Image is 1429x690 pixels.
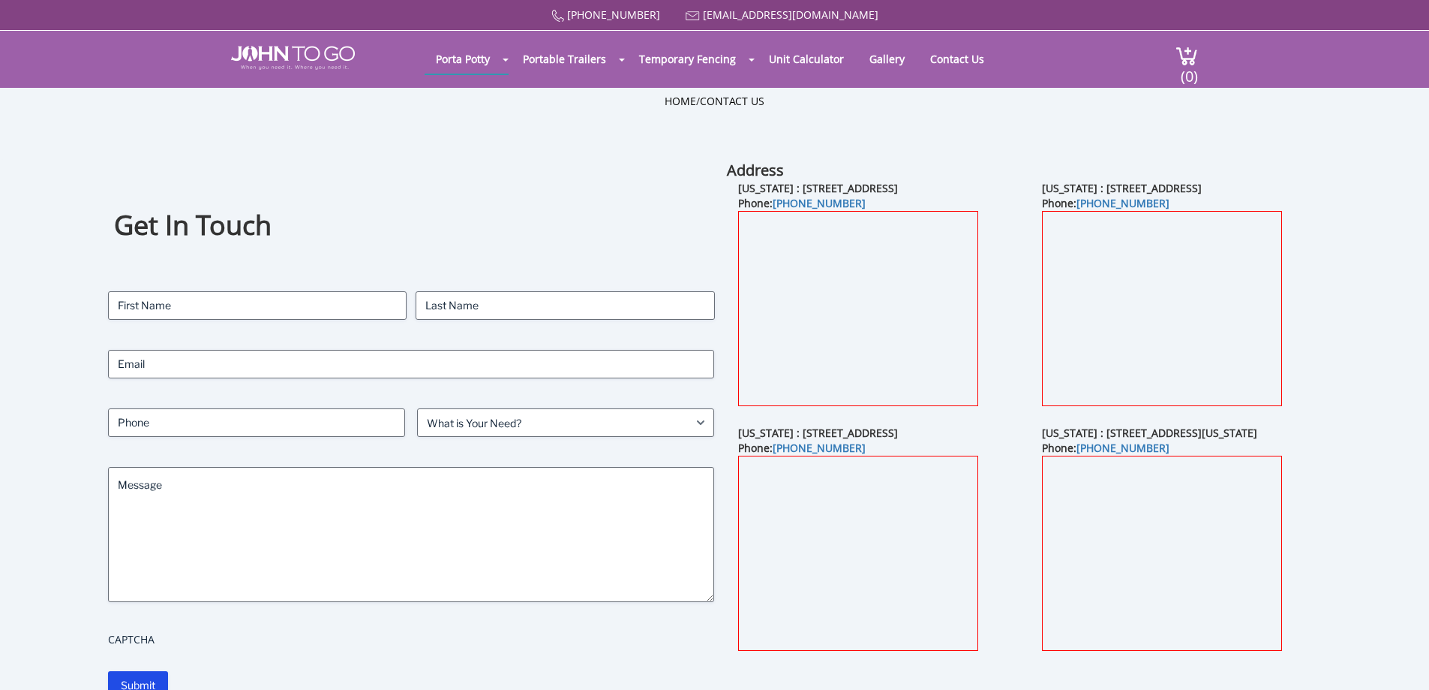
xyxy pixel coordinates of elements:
[108,408,405,437] input: Phone
[108,632,715,647] label: CAPTCHA
[665,94,696,108] a: Home
[425,44,501,74] a: Porta Potty
[1175,46,1198,66] img: cart a
[1042,441,1169,455] b: Phone:
[738,426,898,440] b: [US_STATE] : [STREET_ADDRESS]
[773,441,866,455] a: [PHONE_NUMBER]
[738,181,898,195] b: [US_STATE] : [STREET_ADDRESS]
[686,11,700,21] img: Mail
[1042,181,1202,195] b: [US_STATE] : [STREET_ADDRESS]
[416,291,714,320] input: Last Name
[703,8,878,22] a: [EMAIL_ADDRESS][DOMAIN_NAME]
[738,441,866,455] b: Phone:
[700,94,764,108] a: Contact Us
[1076,441,1169,455] a: [PHONE_NUMBER]
[738,196,866,210] b: Phone:
[628,44,747,74] a: Temporary Fencing
[1076,196,1169,210] a: [PHONE_NUMBER]
[551,10,564,23] img: Call
[114,207,708,244] h1: Get In Touch
[858,44,916,74] a: Gallery
[773,196,866,210] a: [PHONE_NUMBER]
[231,46,355,70] img: JOHN to go
[665,94,764,109] ul: /
[758,44,855,74] a: Unit Calculator
[1042,196,1169,210] b: Phone:
[108,291,407,320] input: First Name
[727,160,784,180] b: Address
[512,44,617,74] a: Portable Trailers
[1180,54,1198,86] span: (0)
[567,8,660,22] a: [PHONE_NUMBER]
[108,350,715,378] input: Email
[919,44,995,74] a: Contact Us
[1042,426,1257,440] b: [US_STATE] : [STREET_ADDRESS][US_STATE]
